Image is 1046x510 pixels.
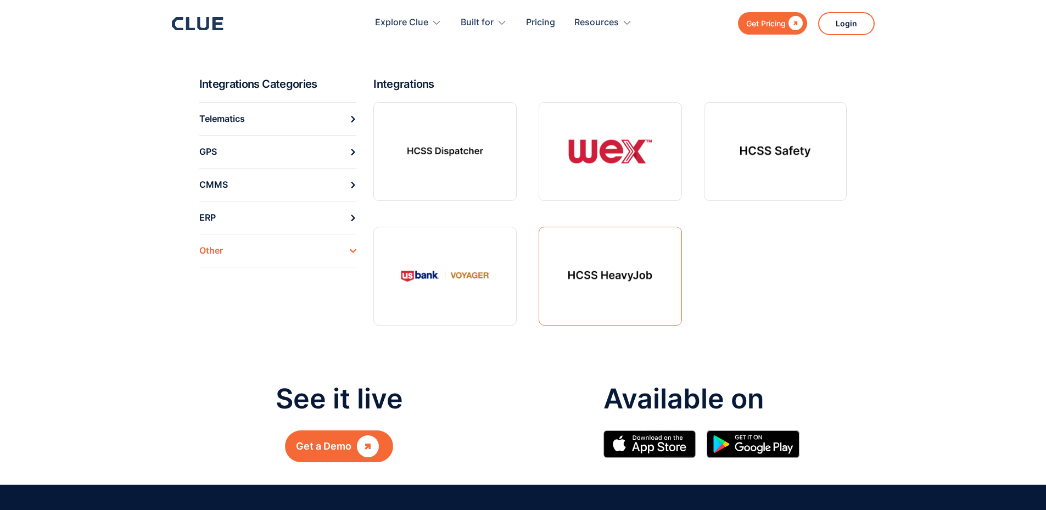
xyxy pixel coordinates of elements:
a: Other [199,234,357,267]
div: Resources [574,5,619,40]
div: Resources [574,5,632,40]
div: Explore Clue [375,5,428,40]
h2: Integrations Categories [199,77,365,91]
h2: Integrations [373,77,434,91]
div:  [357,439,379,453]
a: Get Pricing [738,12,807,35]
a: Pricing [526,5,555,40]
p: Available on [603,384,810,414]
a: GPS [199,135,357,168]
div: Other [199,242,223,259]
div: ERP [199,209,216,226]
a: Telematics [199,102,357,135]
div: CMMS [199,176,228,193]
p: See it live [276,384,403,414]
div: Built for [461,5,507,40]
a: Get a Demo [285,430,393,462]
div: GPS [199,143,217,160]
div: Explore Clue [375,5,441,40]
a: Login [818,12,875,35]
img: Apple Store [603,430,696,458]
a: CMMS [199,168,357,201]
div:  [786,16,803,30]
div: Built for [461,5,494,40]
div: Get Pricing [746,16,786,30]
img: Google simple icon [707,430,799,458]
div: Telematics [199,110,245,127]
div: Get a Demo [296,439,351,453]
a: ERP [199,201,357,234]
